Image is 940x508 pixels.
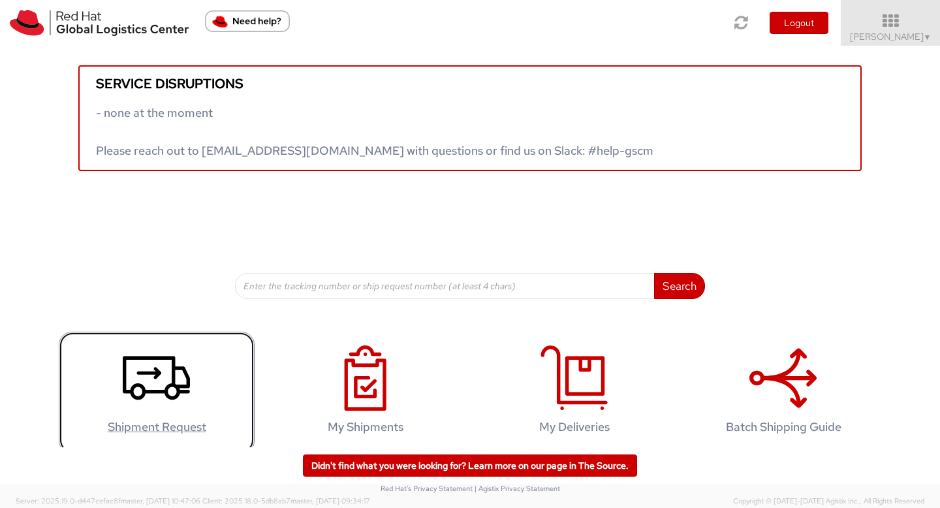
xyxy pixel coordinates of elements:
span: - none at the moment Please reach out to [EMAIL_ADDRESS][DOMAIN_NAME] with questions or find us o... [96,105,653,158]
a: Red Hat's Privacy Statement [381,484,473,493]
a: Batch Shipping Guide [685,332,881,454]
span: [PERSON_NAME] [850,31,932,42]
input: Enter the tracking number or ship request number (at least 4 chars) [235,273,655,299]
button: Need help? [205,10,290,32]
button: Search [654,273,705,299]
img: rh-logistics-00dfa346123c4ec078e1.svg [10,10,189,36]
a: Shipment Request [59,332,255,454]
span: Server: 2025.19.0-d447cefac8f [16,496,200,505]
a: Didn't find what you were looking for? Learn more on our page in The Source. [303,454,637,477]
span: master, [DATE] 09:34:17 [290,496,370,505]
h4: Shipment Request [72,421,241,434]
h4: My Deliveries [490,421,659,434]
span: Client: 2025.18.0-5db8ab7 [202,496,370,505]
a: | Agistix Privacy Statement [475,484,560,493]
a: My Deliveries [477,332,672,454]
h4: Batch Shipping Guide [699,421,868,434]
span: Copyright © [DATE]-[DATE] Agistix Inc., All Rights Reserved [733,496,924,507]
h4: My Shipments [281,421,450,434]
button: Logout [770,12,828,34]
a: My Shipments [268,332,463,454]
span: ▼ [924,32,932,42]
h5: Service disruptions [96,76,844,91]
span: master, [DATE] 10:47:06 [121,496,200,505]
a: Service disruptions - none at the moment Please reach out to [EMAIL_ADDRESS][DOMAIN_NAME] with qu... [78,65,862,171]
